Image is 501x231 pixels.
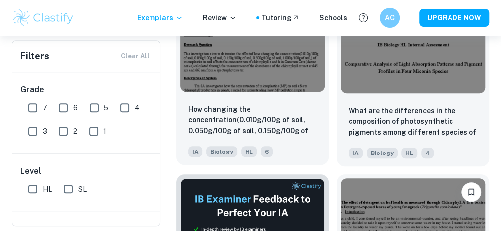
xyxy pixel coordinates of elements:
h6: Filters [20,49,49,63]
span: SL [78,184,87,194]
span: HL [241,146,257,157]
span: 6 [73,102,78,113]
button: Help and Feedback [355,9,372,26]
h6: Grade [20,84,153,96]
p: Review [203,12,237,23]
span: HL [401,148,417,158]
p: What are the differences in the composition of photosynthetic pigments among different species of... [349,105,477,139]
span: 4 [421,148,434,158]
span: 5 [104,102,108,113]
span: 7 [43,102,47,113]
p: How changing the concentration(0.010g/100g of soil, 0.050g/100g of soil, 0.150g/100g of soil, 0.5... [188,104,317,137]
span: 1 [103,126,106,137]
button: AC [380,8,400,28]
button: UPGRADE NOW [419,9,489,27]
button: Bookmark [461,182,481,202]
a: Tutoring [261,12,300,23]
span: 4 [135,102,140,113]
h6: AC [384,12,396,23]
p: Exemplars [137,12,183,23]
a: Schools [319,12,347,23]
span: 2 [73,126,77,137]
img: Clastify logo [12,8,75,28]
span: Biology [206,146,237,157]
span: IA [349,148,363,158]
span: Biology [367,148,398,158]
span: 3 [43,126,47,137]
span: 6 [261,146,273,157]
span: IA [188,146,202,157]
h6: Level [20,165,153,177]
span: HL [43,184,52,194]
